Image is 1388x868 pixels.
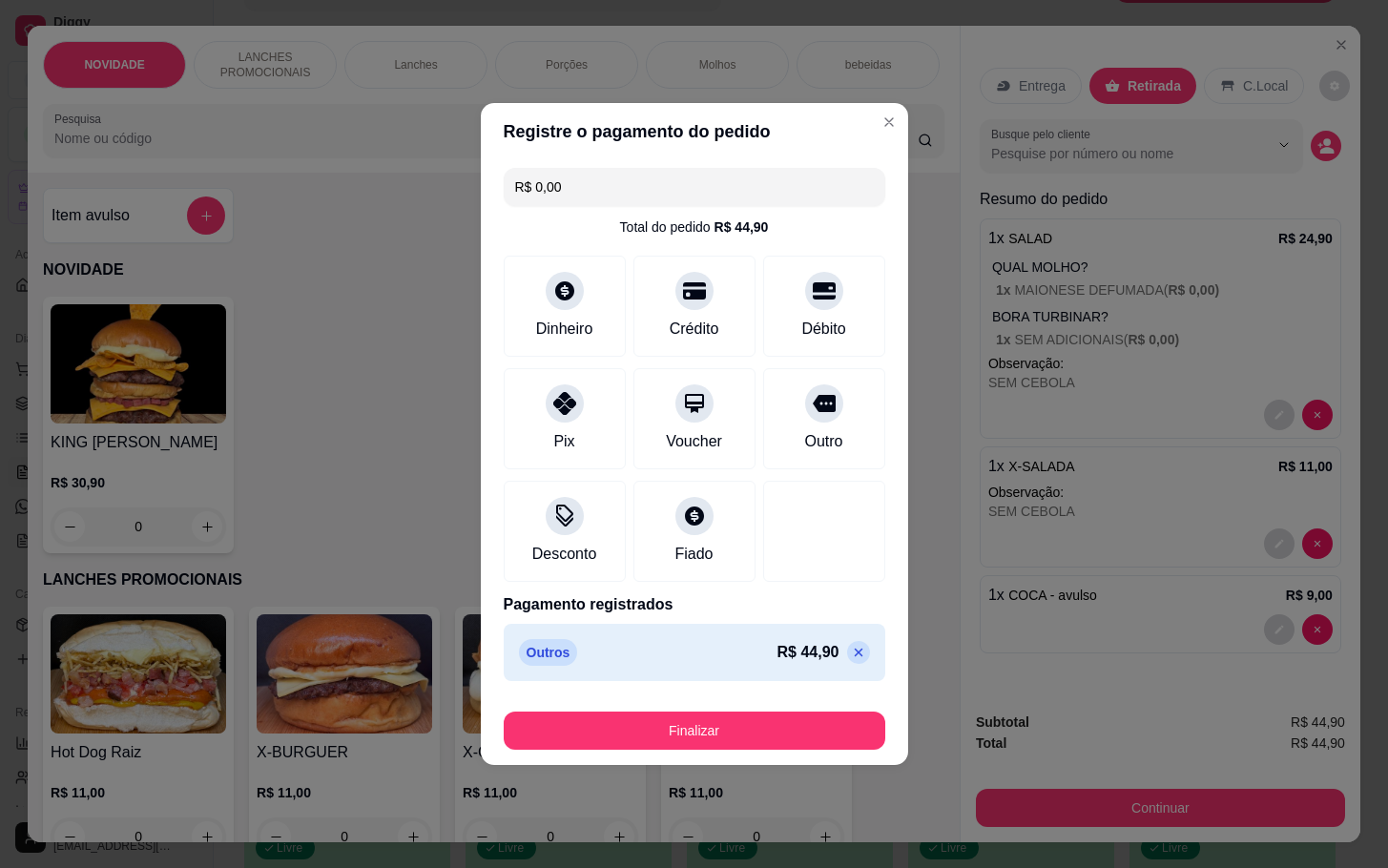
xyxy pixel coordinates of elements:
p: Pagamento registrados [504,593,885,616]
div: Outro [804,430,842,453]
p: Outros [519,639,578,666]
button: Close [874,107,904,137]
div: Dinheiro [536,318,593,341]
div: Desconto [532,543,597,566]
div: Crédito [670,318,719,341]
div: Pix [553,430,574,453]
button: Finalizar [504,712,885,750]
div: Fiado [674,543,713,566]
div: Total do pedido [620,217,769,237]
div: Voucher [666,430,722,453]
div: R$ 44,90 [715,217,769,237]
div: Débito [801,318,845,341]
p: R$ 44,90 [777,641,839,664]
header: Registre o pagamento do pedido [481,103,908,160]
input: Ex.: hambúrguer de cordeiro [515,168,874,206]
